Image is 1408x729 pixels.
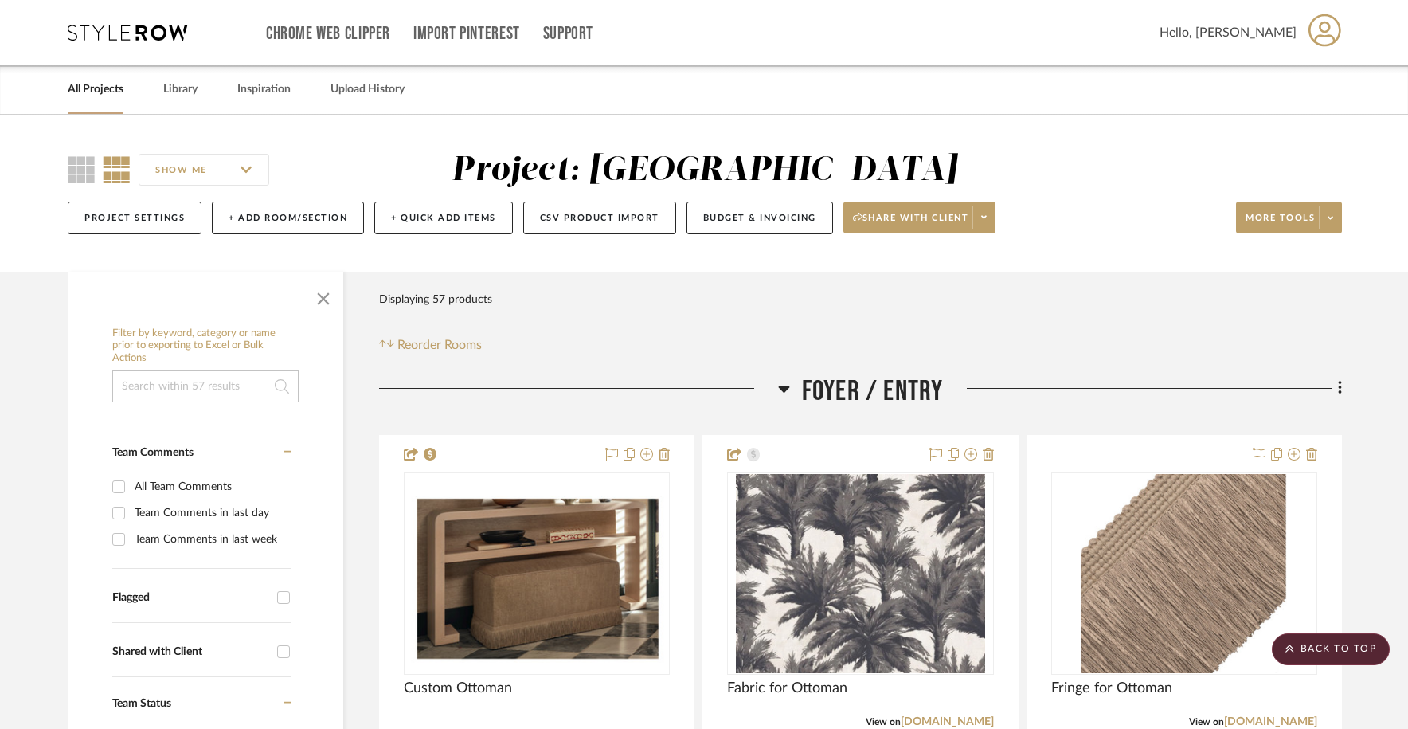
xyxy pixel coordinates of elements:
[843,202,996,233] button: Share with client
[112,645,269,659] div: Shared with Client
[330,79,405,100] a: Upload History
[397,335,482,355] span: Reorder Rooms
[112,327,299,365] h6: Filter by keyword, category or name prior to exporting to Excel or Bulk Actions
[68,202,201,234] button: Project Settings
[112,370,299,402] input: Search within 57 results
[1272,633,1390,665] scroll-to-top-button: BACK TO TOP
[866,717,901,727] span: View on
[374,202,513,234] button: + Quick Add Items
[379,284,492,316] div: Displaying 57 products
[853,212,969,236] span: Share with client
[728,473,992,674] div: 0
[163,79,198,100] a: Library
[1246,212,1315,236] span: More tools
[543,27,593,41] a: Support
[135,527,287,552] div: Team Comments in last week
[523,202,676,234] button: CSV Product Import
[266,27,390,41] a: Chrome Web Clipper
[1051,680,1172,697] span: Fringe for Ottoman
[112,591,269,605] div: Flagged
[212,202,364,234] button: + Add Room/Section
[112,447,194,458] span: Team Comments
[404,680,512,697] span: Custom Ottoman
[135,474,287,500] div: All Team Comments
[901,716,994,727] a: [DOMAIN_NAME]
[736,474,986,673] img: Fabric for Ottoman
[135,500,287,526] div: Team Comments in last day
[1236,202,1342,233] button: More tools
[237,79,291,100] a: Inspiration
[1081,474,1287,673] img: Fringe for Ottoman
[112,698,171,709] span: Team Status
[307,280,339,312] button: Close
[405,484,668,664] img: Custom Ottoman
[802,374,944,409] span: Foyer / Entry
[68,79,123,100] a: All Projects
[1160,23,1297,42] span: Hello, [PERSON_NAME]
[686,202,833,234] button: Budget & Invoicing
[452,154,957,187] div: Project: [GEOGRAPHIC_DATA]
[727,680,847,697] span: Fabric for Ottoman
[379,335,482,355] button: Reorder Rooms
[1189,717,1224,727] span: View on
[1224,716,1317,727] a: [DOMAIN_NAME]
[413,27,520,41] a: Import Pinterest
